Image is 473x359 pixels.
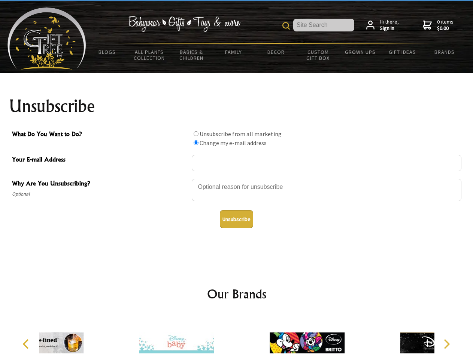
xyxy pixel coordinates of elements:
a: Grown Ups [339,44,381,60]
h2: Our Brands [15,285,458,303]
a: Family [213,44,255,60]
input: What Do You Want to Do? [194,131,198,136]
span: Optional [12,190,188,199]
button: Previous [19,336,35,352]
a: Brands [424,44,466,60]
a: Babies & Children [170,44,213,66]
span: Your E-mail Address [12,155,188,166]
span: Hi there, [380,19,399,32]
strong: $0.00 [437,25,454,32]
img: Babywear - Gifts - Toys & more [128,16,240,32]
a: BLOGS [86,44,128,60]
strong: Sign in [380,25,399,32]
span: What Do You Want to Do? [12,129,188,140]
a: All Plants Collection [128,44,171,66]
a: Gift Ideas [381,44,424,60]
label: Unsubscribe from all marketing [200,130,282,138]
a: Decor [255,44,297,60]
h1: Unsubscribe [9,97,464,115]
textarea: Why Are You Unsubscribing? [192,179,461,201]
a: Custom Gift Box [297,44,339,66]
span: Why Are You Unsubscribing? [12,179,188,190]
img: product search [282,22,290,30]
label: Change my e-mail address [200,139,267,147]
span: 0 items [437,18,454,32]
input: Your E-mail Address [192,155,461,171]
button: Next [438,336,455,352]
a: 0 items$0.00 [423,19,454,32]
input: Site Search [293,19,354,31]
img: Babyware - Gifts - Toys and more... [7,7,86,70]
button: Unsubscribe [220,210,253,228]
input: What Do You Want to Do? [194,140,198,145]
a: Hi there,Sign in [366,19,399,32]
